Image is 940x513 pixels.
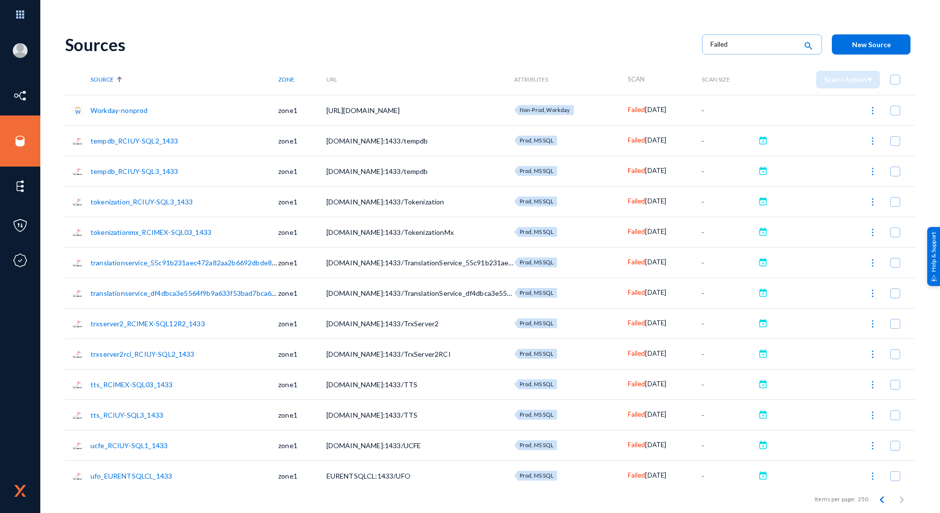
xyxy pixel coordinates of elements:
img: icon-more.svg [868,410,878,420]
span: [DOMAIN_NAME]:1433/tempdb [326,137,428,145]
span: EURENTSQLCL:1433/UFO [326,472,411,480]
span: Failed [628,410,646,418]
mat-icon: search [802,40,814,53]
span: New Source [852,40,891,49]
img: sqlserver.png [72,349,83,360]
span: Failed [628,167,646,174]
a: trxserver2rci_RCIUY-SQL2_1433 [90,350,195,358]
a: ucfe_RCIUY-SQL1_1433 [90,441,168,450]
a: tempdb_RCIUY-SQL2_1433 [90,137,178,145]
span: Prod, MS SQL [520,320,554,326]
span: Failed [628,258,646,266]
div: Help & Support [927,227,940,286]
div: Zone [278,76,326,83]
td: - [702,156,756,186]
img: icon-more.svg [868,319,878,329]
span: [DATE] [645,410,666,418]
span: Scan Size [702,76,730,83]
td: zone1 [278,217,326,247]
img: sqlserver.png [72,197,83,207]
img: sqlserver.png [72,471,83,482]
span: Prod, MS SQL [520,259,554,265]
div: Items per page: [815,495,855,504]
a: translationservice_55c91b231aec472a82aa2b6692dbde80_RCIMEX-SQL01_1433 [90,258,349,267]
a: tokenizationmx_RCIMEX-SQL03_1433 [90,228,211,236]
img: sqlserver.png [72,227,83,238]
span: [DOMAIN_NAME]:1433/TTS [326,411,418,419]
span: Failed [628,197,646,205]
span: [DATE] [645,288,666,296]
td: zone1 [278,430,326,460]
span: [DOMAIN_NAME]:1433/TTS [326,380,418,389]
span: [DOMAIN_NAME]:1433/TranslationService_55c91b231aec472a82aa2b6692dbde80 [326,258,591,267]
td: zone1 [278,125,326,156]
span: Prod, MS SQL [520,472,554,479]
td: zone1 [278,95,326,125]
img: icon-elements.svg [13,179,28,194]
td: - [702,125,756,156]
td: - [702,430,756,460]
td: zone1 [278,308,326,339]
span: URL [326,76,337,83]
span: Prod, MS SQL [520,289,554,296]
img: sqlserver.png [72,136,83,146]
span: [DOMAIN_NAME]:1433/TrxServer2RCI [326,350,451,358]
span: Prod, MS SQL [520,381,554,387]
img: blank-profile-picture.png [13,43,28,58]
td: - [702,95,756,125]
a: tokenization_RCIUY-SQL3_1433 [90,198,193,206]
img: icon-more.svg [868,228,878,237]
span: Scan [628,75,645,83]
img: icon-compliance.svg [13,253,28,268]
span: Failed [628,380,646,388]
span: [DATE] [645,349,666,357]
a: ufo_EURENTSQLCL_1433 [90,472,172,480]
td: - [702,217,756,247]
span: Source [90,76,114,83]
input: Filter [710,37,797,52]
img: sqlserver.png [72,257,83,268]
a: Workday-nonprod [90,106,147,114]
span: [DATE] [645,471,666,479]
span: Non-Prod, Workday [520,107,570,113]
span: [DATE] [645,228,666,235]
a: trxserver2_RCIMEX-SQL12R2_1433 [90,319,205,328]
span: [DATE] [645,197,666,205]
td: - [702,339,756,369]
td: - [702,399,756,430]
img: workday.svg [72,105,83,116]
span: [DATE] [645,106,666,114]
img: icon-more.svg [868,167,878,176]
span: Prod, MS SQL [520,228,554,235]
img: icon-more.svg [868,288,878,298]
span: [URL][DOMAIN_NAME] [326,106,400,114]
td: - [702,308,756,339]
span: Failed [628,288,646,296]
span: [DOMAIN_NAME]:1433/TranslationService_df4dbca3e5564f9b9a633f53bad7bca6 [326,289,587,297]
td: - [702,369,756,399]
span: Attributes [514,76,549,83]
td: - [702,247,756,278]
span: Prod, MS SQL [520,198,554,204]
img: icon-inventory.svg [13,88,28,103]
button: New Source [832,34,911,55]
span: Prod, MS SQL [520,168,554,174]
span: [DOMAIN_NAME]:1433/TokenizationMx [326,228,454,236]
span: Prod, MS SQL [520,137,554,143]
img: icon-more.svg [868,471,878,481]
td: zone1 [278,247,326,278]
td: zone1 [278,399,326,430]
img: icon-more.svg [868,258,878,268]
span: Failed [628,441,646,449]
td: - [702,186,756,217]
span: [DOMAIN_NAME]:1433/tempdb [326,167,428,175]
img: icon-more.svg [868,441,878,451]
span: Failed [628,349,646,357]
div: Sources [65,34,692,55]
span: Prod, MS SQL [520,350,554,357]
img: sqlserver.png [72,166,83,177]
span: [DATE] [645,136,666,144]
span: Zone [278,76,294,83]
td: zone1 [278,278,326,308]
img: icon-more.svg [868,380,878,390]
